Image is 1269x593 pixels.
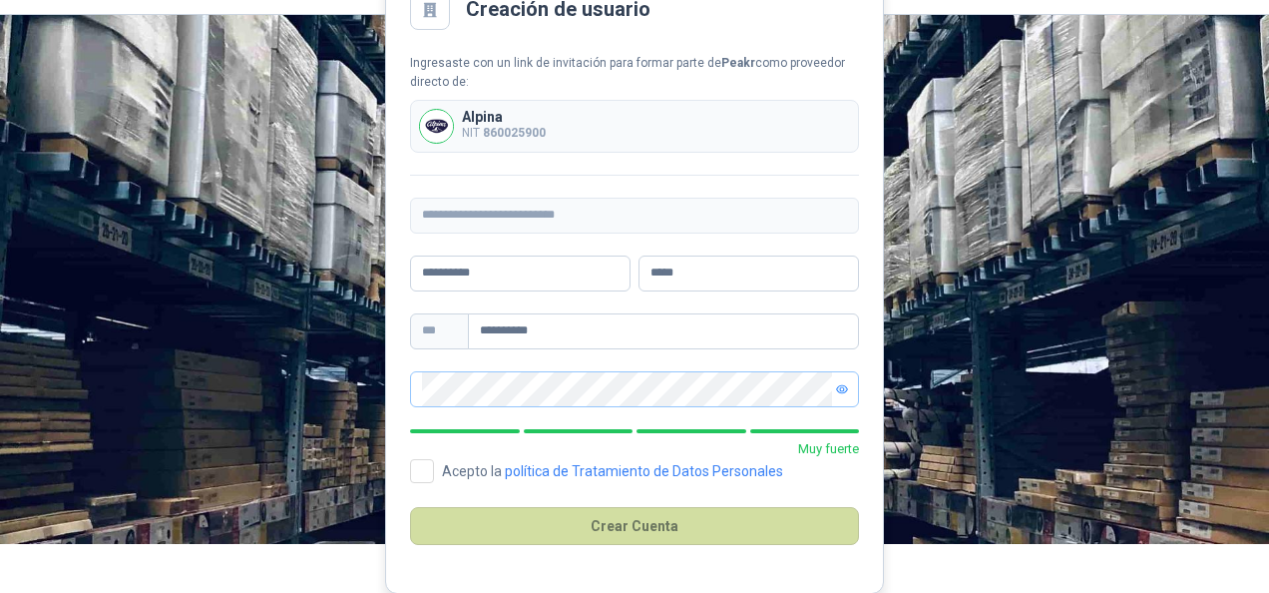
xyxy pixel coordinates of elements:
button: Crear Cuenta [410,507,859,545]
div: Ingresaste con un link de invitación para formar parte de como proveedor directo de: [410,54,859,92]
span: Acepto la [434,464,791,478]
b: Peakr [721,56,755,70]
p: Muy fuerte [410,439,859,459]
img: Company Logo [420,110,453,143]
a: política de Tratamiento de Datos Personales [505,463,783,479]
span: eye [836,383,848,395]
p: Alpina [462,110,546,124]
p: NIT [462,124,546,143]
b: 860025900 [483,126,546,140]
